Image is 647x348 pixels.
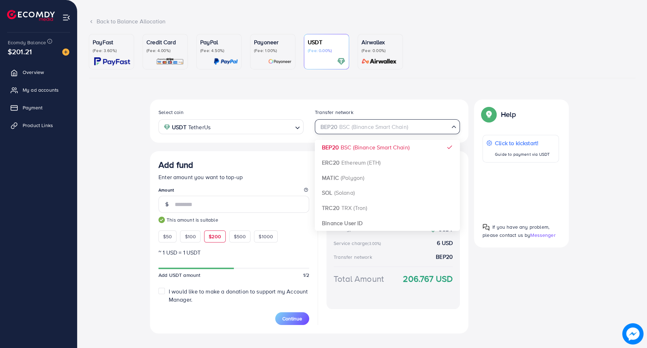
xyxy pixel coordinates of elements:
[8,39,46,46] span: Ecomdy Balance
[334,198,351,205] div: Amount
[315,119,460,134] div: Search for option
[209,233,221,240] span: $200
[5,83,72,97] a: My ad accounts
[368,241,381,246] small: (3.00%)
[308,38,345,46] p: USDT
[23,86,59,93] span: My ad accounts
[163,233,172,240] span: $50
[146,48,184,53] p: (Fee: 4.00%)
[259,233,273,240] span: $1000
[254,38,291,46] p: Payoneer
[438,211,453,219] strong: USDT
[200,38,238,46] p: PayPal
[158,187,309,196] legend: Amount
[200,48,238,53] p: (Fee: 4.50%)
[158,248,309,257] p: ~ 1 USD = 1 USDT
[5,101,72,115] a: Payment
[436,253,453,261] strong: BEP20
[334,273,384,285] div: Total Amount
[158,160,193,170] h3: Add fund
[62,13,70,22] img: menu
[158,216,309,223] small: This amount is suitable
[158,119,304,134] div: Search for option
[403,273,453,285] strong: 206.767 USD
[93,38,130,46] p: PayFast
[622,323,643,344] img: image
[169,287,308,303] span: I would like to make a donation to support my Account Manager.
[334,226,355,233] div: Coin type
[7,10,55,21] img: logo
[420,198,453,206] strong: 200.767 USD
[158,109,184,116] label: Select coin
[438,225,453,233] strong: USDT
[158,272,200,279] span: Add USDT amount
[334,240,383,247] div: Service charge
[158,173,309,181] p: Enter amount you want to top-up
[62,49,69,56] img: image
[268,57,291,65] img: card
[156,57,184,65] img: card
[254,48,291,53] p: (Fee: 1.00%)
[530,232,555,239] span: Messenger
[334,175,453,184] h4: Summary
[23,122,53,129] span: Product Links
[495,150,550,159] p: Guide to payment via USDT
[214,57,238,65] img: card
[318,121,449,132] input: Search for option
[8,46,32,57] span: $201.21
[282,315,302,322] span: Continue
[334,253,372,261] div: Transfer network
[172,122,186,132] strong: USDT
[308,48,345,53] p: (Fee: 0.00%)
[430,213,436,219] img: coin
[23,69,44,76] span: Overview
[495,139,550,147] p: Click to kickstart!
[188,122,210,132] span: TetherUs
[501,110,516,119] p: Help
[158,217,165,223] img: guide
[185,233,196,240] span: $100
[334,212,372,219] div: Payment Method
[234,233,246,240] span: $500
[93,48,130,53] p: (Fee: 3.60%)
[5,118,72,132] a: Product Links
[23,104,42,111] span: Payment
[89,17,636,25] div: Back to Balance Allocation
[362,38,399,46] p: Airwallex
[337,57,345,65] img: card
[483,223,549,239] span: If you have any problem, please contact us by
[483,224,490,231] img: Popup guide
[164,124,170,130] img: coin
[430,227,436,233] img: coin
[213,121,292,132] input: Search for option
[315,109,353,116] label: Transfer network
[359,57,399,65] img: card
[303,272,309,279] span: 1/2
[362,48,399,53] p: (Fee: 0.00%)
[94,57,130,65] img: card
[275,312,309,325] button: Continue
[5,65,72,79] a: Overview
[146,38,184,46] p: Credit Card
[483,108,495,121] img: Popup guide
[437,239,453,247] strong: 6 USD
